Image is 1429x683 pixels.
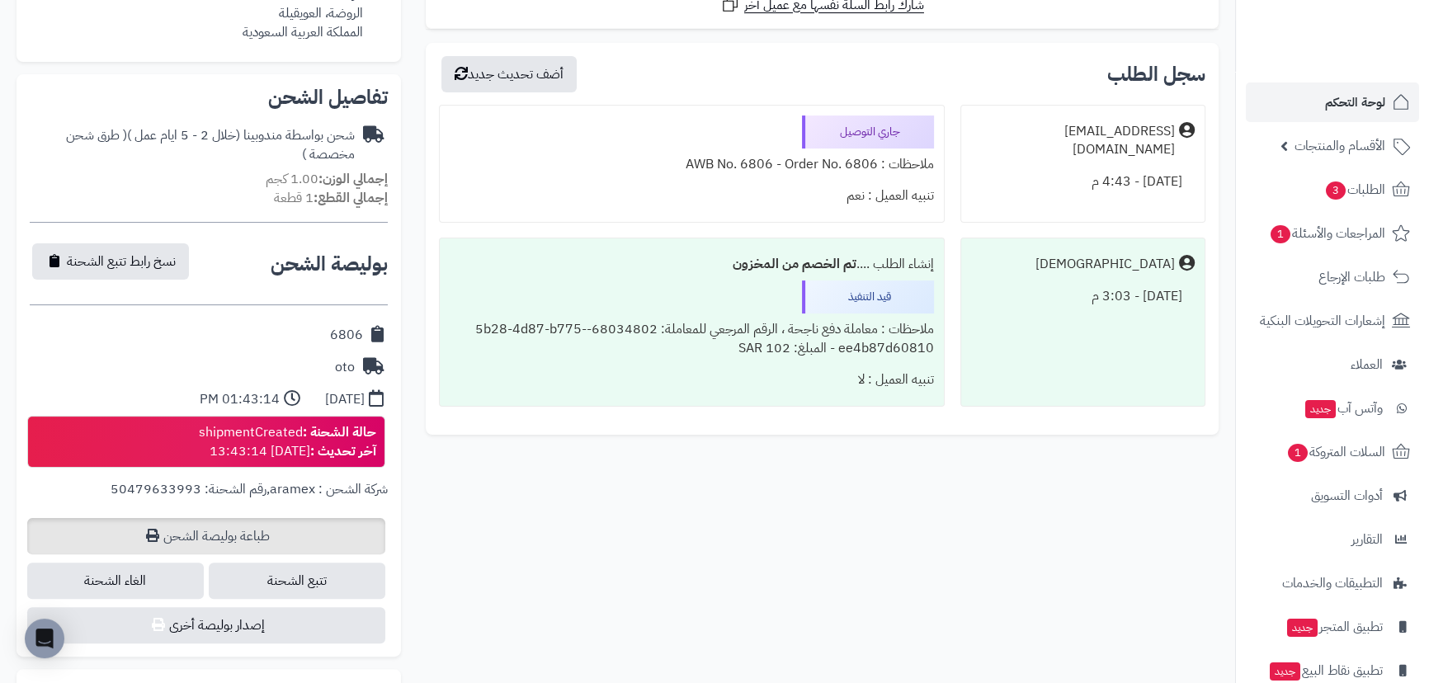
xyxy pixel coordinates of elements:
[450,364,934,396] div: تنبيه العميل : لا
[25,619,64,658] div: Open Intercom Messenger
[1246,214,1419,253] a: المراجعات والأسئلة1
[450,248,934,280] div: إنشاء الطلب ....
[1246,607,1419,647] a: تطبيق المتجرجديد
[1246,389,1419,428] a: وآتس آبجديد
[325,390,365,409] div: [DATE]
[303,422,376,442] strong: حالة الشحنة :
[450,148,934,181] div: ملاحظات : AWB No. 6806 - Order No. 6806
[802,115,934,148] div: جاري التوصيل
[27,607,385,643] button: إصدار بوليصة أخرى
[1246,345,1419,384] a: العملاء
[314,188,388,208] strong: إجمالي القطع:
[1246,432,1419,472] a: السلات المتروكة1
[310,441,376,461] strong: آخر تحديث :
[66,125,355,164] span: ( طرق شحن مخصصة )
[27,563,204,599] span: الغاء الشحنة
[971,280,1195,313] div: [DATE] - 3:03 م
[1295,134,1385,158] span: الأقسام والمنتجات
[1325,181,1346,200] span: 3
[1287,619,1318,637] span: جديد
[32,243,189,280] button: نسخ رابط تتبع الشحنة
[200,390,280,409] div: 01:43:14 PM
[274,188,388,208] small: 1 قطعة
[1246,82,1419,122] a: لوحة التحكم
[1351,353,1383,376] span: العملاء
[1035,255,1175,274] div: [DEMOGRAPHIC_DATA]
[802,280,934,313] div: قيد التنفيذ
[450,313,934,365] div: ملاحظات : معاملة دفع ناجحة ، الرقم المرجعي للمعاملة: 68034802-5b28-4d87-b775-ee4b87d60810 - المبل...
[1246,520,1419,559] a: التقارير
[1351,528,1383,551] span: التقارير
[1287,443,1309,463] span: 1
[1282,572,1383,595] span: التطبيقات والخدمات
[1268,659,1383,682] span: تطبيق نقاط البيع
[1260,309,1385,332] span: إشعارات التحويلات البنكية
[199,423,376,461] div: shipmentCreated [DATE] 13:43:14
[971,122,1175,160] div: [EMAIL_ADDRESS][DOMAIN_NAME]
[733,254,856,274] b: تم الخصم من المخزون
[1317,13,1413,48] img: logo-2.png
[27,518,385,554] a: طباعة بوليصة الشحن
[318,169,388,189] strong: إجمالي الوزن:
[1269,222,1385,245] span: المراجعات والأسئلة
[1318,266,1385,289] span: طلبات الإرجاع
[67,252,176,271] span: نسخ رابط تتبع الشحنة
[209,563,385,599] a: تتبع الشحنة
[271,254,388,274] h2: بوليصة الشحن
[111,479,266,499] span: رقم الشحنة: 50479633993
[1311,484,1383,507] span: أدوات التسويق
[266,169,388,189] small: 1.00 كجم
[1305,400,1336,418] span: جديد
[1304,397,1383,420] span: وآتس آب
[1246,257,1419,297] a: طلبات الإرجاع
[441,56,577,92] button: أضف تحديث جديد
[1325,91,1385,114] span: لوحة التحكم
[1285,615,1383,638] span: تطبيق المتجر
[330,326,363,345] div: 6806
[1270,662,1300,681] span: جديد
[1324,178,1385,201] span: الطلبات
[270,479,388,499] span: شركة الشحن : aramex
[971,166,1195,198] div: [DATE] - 4:43 م
[1246,563,1419,603] a: التطبيقات والخدمات
[1107,64,1205,84] h3: سجل الطلب
[1286,440,1385,464] span: السلات المتروكة
[1246,476,1419,516] a: أدوات التسويق
[1246,301,1419,341] a: إشعارات التحويلات البنكية
[30,87,388,107] h2: تفاصيل الشحن
[1246,170,1419,210] a: الطلبات3
[30,480,388,518] div: ,
[335,358,355,377] div: oto
[30,126,355,164] div: شحن بواسطة مندوبينا (خلال 2 - 5 ايام عمل )
[1270,224,1291,244] span: 1
[450,180,934,212] div: تنبيه العميل : نعم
